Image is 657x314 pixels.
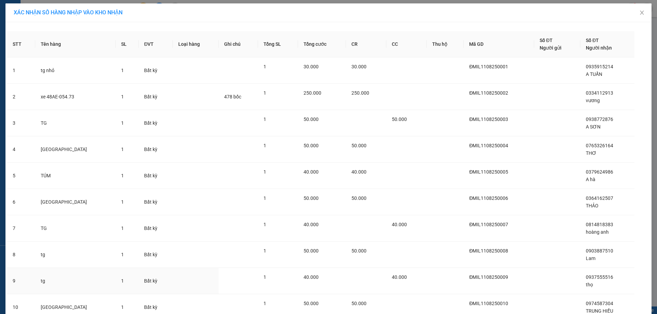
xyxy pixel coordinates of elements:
[121,68,124,73] span: 1
[469,117,508,122] span: ĐMIL1108250003
[139,268,173,294] td: Bất kỳ
[304,222,319,227] span: 40.000
[304,195,319,201] span: 50.000
[586,90,613,96] span: 0334112913
[116,31,139,57] th: SL
[258,31,298,57] th: Tổng SL
[351,90,369,96] span: 250.000
[7,189,35,215] td: 6
[298,31,346,57] th: Tổng cước
[632,3,652,23] button: Close
[35,242,116,268] td: tg
[35,57,116,84] td: tg nhỏ
[586,256,595,261] span: Lam
[139,242,173,268] td: Bất kỳ
[351,143,366,148] span: 50.000
[35,268,116,294] td: tg
[139,84,173,110] td: Bất kỳ
[139,163,173,189] td: Bất kỳ
[469,222,508,227] span: ĐMIL1108250007
[304,169,319,175] span: 40.000
[7,268,35,294] td: 9
[139,110,173,136] td: Bất kỳ
[224,94,241,99] span: 478 bốc
[7,215,35,242] td: 7
[304,301,319,306] span: 50.000
[35,136,116,163] td: [GEOGRAPHIC_DATA]
[35,110,116,136] td: TG
[7,84,35,110] td: 2
[586,64,613,69] span: 0935915214
[586,143,613,148] span: 0765326164
[586,282,593,287] span: thọ
[586,248,613,254] span: 0903887510
[351,301,366,306] span: 50.000
[392,274,407,280] span: 40.000
[304,274,319,280] span: 40.000
[586,308,613,314] span: TRUNG HIẾU
[304,90,321,96] span: 250.000
[121,147,124,152] span: 1
[139,31,173,57] th: ĐVT
[7,31,35,57] th: STT
[427,31,464,57] th: Thu hộ
[121,278,124,284] span: 1
[586,45,612,51] span: Người nhận
[121,94,124,99] span: 1
[35,163,116,189] td: TÚM
[586,301,613,306] span: 0974587304
[346,31,386,57] th: CR
[586,274,613,280] span: 0937555516
[263,301,266,306] span: 1
[139,215,173,242] td: Bất kỳ
[35,84,116,110] td: xe 48AE-054.73
[7,242,35,268] td: 8
[7,136,35,163] td: 4
[586,203,598,208] span: THẢO
[469,143,508,148] span: ĐMIL1108250004
[586,195,613,201] span: 0364162507
[586,229,609,235] span: hoàng anh
[392,117,407,122] span: 50.000
[139,189,173,215] td: Bất kỳ
[586,222,613,227] span: 0814818383
[121,252,124,257] span: 1
[586,98,600,103] span: vương
[351,195,366,201] span: 50.000
[7,57,35,84] td: 1
[304,64,319,69] span: 30.000
[586,150,596,156] span: THƠ
[35,215,116,242] td: TG
[263,169,266,175] span: 1
[639,10,645,15] span: close
[304,117,319,122] span: 50.000
[7,110,35,136] td: 3
[392,222,407,227] span: 40.000
[14,9,123,16] span: XÁC NHẬN SỐ HÀNG NHẬP VÀO KHO NHẬN
[586,169,613,175] span: 0379624986
[263,64,266,69] span: 1
[263,195,266,201] span: 1
[386,31,427,57] th: CC
[121,173,124,178] span: 1
[35,189,116,215] td: [GEOGRAPHIC_DATA]
[35,31,116,57] th: Tên hàng
[586,177,595,182] span: A hà
[586,117,613,122] span: 0938772876
[351,248,366,254] span: 50.000
[7,163,35,189] td: 5
[263,248,266,254] span: 1
[469,274,508,280] span: ĐMIL1108250009
[469,64,508,69] span: ĐMIL1108250001
[586,124,601,129] span: A SƠN
[139,136,173,163] td: Bất kỳ
[219,31,258,57] th: Ghi chú
[121,199,124,205] span: 1
[351,64,366,69] span: 30.000
[540,38,553,43] span: Số ĐT
[469,248,508,254] span: ĐMIL1108250008
[304,143,319,148] span: 50.000
[139,57,173,84] td: Bất kỳ
[469,169,508,175] span: ĐMIL1108250005
[263,90,266,96] span: 1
